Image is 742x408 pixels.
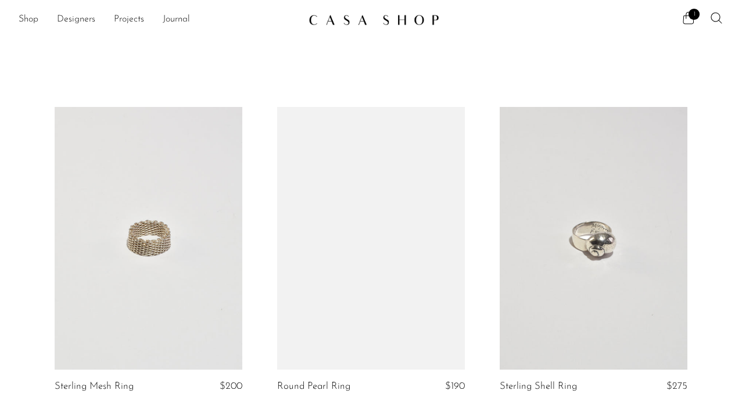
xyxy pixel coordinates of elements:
a: Round Pearl Ring [277,381,350,392]
a: Projects [114,12,144,27]
a: Journal [163,12,190,27]
a: Designers [57,12,95,27]
a: Shop [19,12,38,27]
ul: NEW HEADER MENU [19,10,299,30]
nav: Desktop navigation [19,10,299,30]
span: 1 [689,9,700,20]
a: Sterling Shell Ring [500,381,577,392]
a: Sterling Mesh Ring [55,381,134,392]
span: $275 [666,381,687,391]
span: $190 [445,381,465,391]
span: $200 [220,381,242,391]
